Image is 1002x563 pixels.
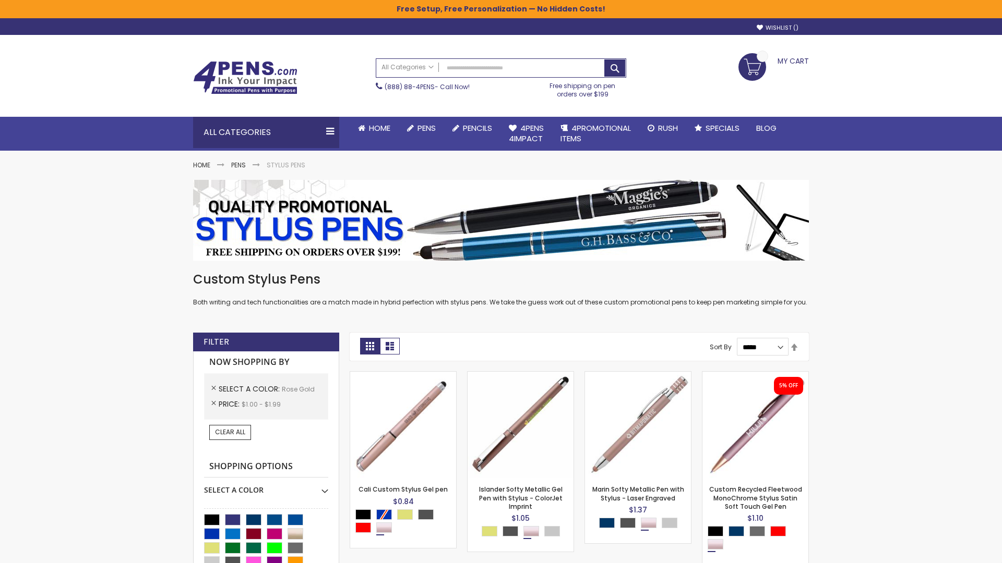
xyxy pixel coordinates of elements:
strong: Filter [204,336,229,348]
a: Pens [231,161,246,169]
a: Cali Custom Stylus Gel pen-Rose Gold [350,371,456,380]
a: 4Pens4impact [500,117,552,151]
div: Select A Color [355,509,456,535]
a: Marin Softy Metallic Pen with Stylus - Laser Engraved-Rose Gold [585,371,691,380]
div: Rose Gold [523,526,539,536]
a: Clear All [209,425,251,439]
strong: Now Shopping by [204,351,328,373]
a: Rush [639,117,686,140]
span: Price [219,399,242,409]
a: 4PROMOTIONALITEMS [552,117,639,151]
a: Custom Recycled Fleetwood MonoChrome Stylus Satin Soft Touch Gel Pen [709,485,802,510]
span: Select A Color [219,384,282,394]
span: Home [369,123,390,133]
a: Islander Softy Metallic Gel Pen with Stylus - ColorJet Imprint-Rose Gold [468,371,574,380]
span: Pencils [463,123,492,133]
span: $0.84 [393,496,414,507]
div: Gold [482,526,497,536]
a: Specials [686,117,748,140]
div: Red [355,522,371,533]
h1: Custom Stylus Pens [193,271,809,288]
img: Marin Softy Metallic Pen with Stylus - Laser Engraved-Rose Gold [585,372,691,478]
a: Cali Custom Stylus Gel pen [359,485,448,494]
div: Select A Color [708,526,808,552]
label: Sort By [710,342,732,351]
div: Silver [662,518,677,528]
a: Islander Softy Metallic Gel Pen with Stylus - ColorJet Imprint [479,485,563,510]
div: Red [770,526,786,536]
div: Black [355,509,371,520]
div: Select A Color [482,526,565,539]
div: All Categories [193,117,339,148]
div: 5% OFF [779,382,798,389]
div: Free shipping on pen orders over $199 [539,78,627,99]
a: All Categories [376,59,439,76]
span: Clear All [215,427,245,436]
a: Wishlist [757,24,798,32]
div: Rose Gold [376,522,392,533]
a: Custom Recycled Fleetwood MonoChrome Stylus Satin Soft Touch Gel Pen-Rose Gold [702,371,808,380]
div: Gunmetal [620,518,636,528]
div: Select A Color [204,478,328,495]
strong: Stylus Pens [267,161,305,169]
span: $1.00 - $1.99 [242,400,281,409]
div: Navy Blue [599,518,615,528]
span: 4PROMOTIONAL ITEMS [560,123,631,144]
div: Gunmetal [503,526,518,536]
div: Silver [544,526,560,536]
img: Cali Custom Stylus Gel pen-Rose Gold [350,372,456,478]
div: Grey [749,526,765,536]
span: Rush [658,123,678,133]
span: $1.10 [747,513,764,523]
span: $1.37 [629,505,647,515]
a: Home [193,161,210,169]
span: $1.05 [511,513,530,523]
span: Blog [756,123,777,133]
a: Marin Softy Metallic Pen with Stylus - Laser Engraved [592,485,684,502]
div: Both writing and tech functionalities are a match made in hybrid perfection with stylus pens. We ... [193,271,809,307]
a: Blog [748,117,785,140]
strong: Grid [360,338,380,354]
span: All Categories [381,63,434,71]
a: (888) 88-4PENS [385,82,435,91]
img: Islander Softy Metallic Gel Pen with Stylus - ColorJet Imprint-Rose Gold [468,372,574,478]
span: Pens [417,123,436,133]
span: Rose Gold [282,385,315,394]
img: 4Pens Custom Pens and Promotional Products [193,61,297,94]
div: Gunmetal [418,509,434,520]
div: Rose Gold [641,518,657,528]
div: Black [708,526,723,536]
a: Pencils [444,117,500,140]
div: Navy Blue [729,526,744,536]
span: - Call Now! [385,82,470,91]
span: Specials [706,123,739,133]
span: 4Pens 4impact [509,123,544,144]
img: Stylus Pens [193,180,809,261]
strong: Shopping Options [204,456,328,478]
img: Custom Recycled Fleetwood MonoChrome Stylus Satin Soft Touch Gel Pen-Rose Gold [702,372,808,478]
div: Rose Gold [708,539,723,549]
a: Pens [399,117,444,140]
div: Select A Color [599,518,683,531]
div: Gold [397,509,413,520]
a: Home [350,117,399,140]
